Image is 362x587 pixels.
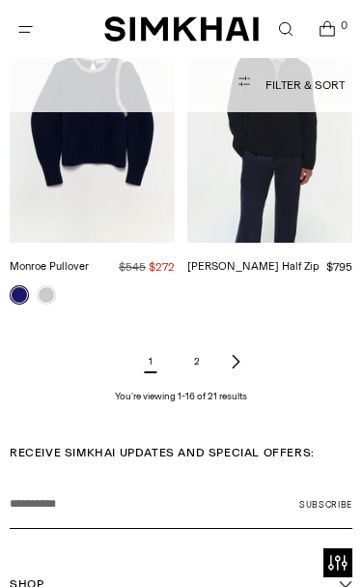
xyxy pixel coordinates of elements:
[131,342,170,381] span: 1
[178,342,216,381] a: Page 2 of results
[224,342,247,381] a: Next page of results
[6,10,45,49] button: Open menu modal
[10,444,315,461] span: RECEIVE SIMKHAI UPDATES AND SPECIAL OFFERS:
[265,10,305,49] a: Open search modal
[299,481,352,529] button: Subscribe
[187,259,320,273] a: [PERSON_NAME] Half Zip
[187,66,345,104] button: Filter & Sort
[10,259,89,273] a: Monroe Pullover
[307,10,347,49] a: Open cart modal
[115,389,247,403] p: You’re viewing 1-16 of 21 results
[337,18,350,32] span: 0
[104,15,259,44] a: SIMKHAI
